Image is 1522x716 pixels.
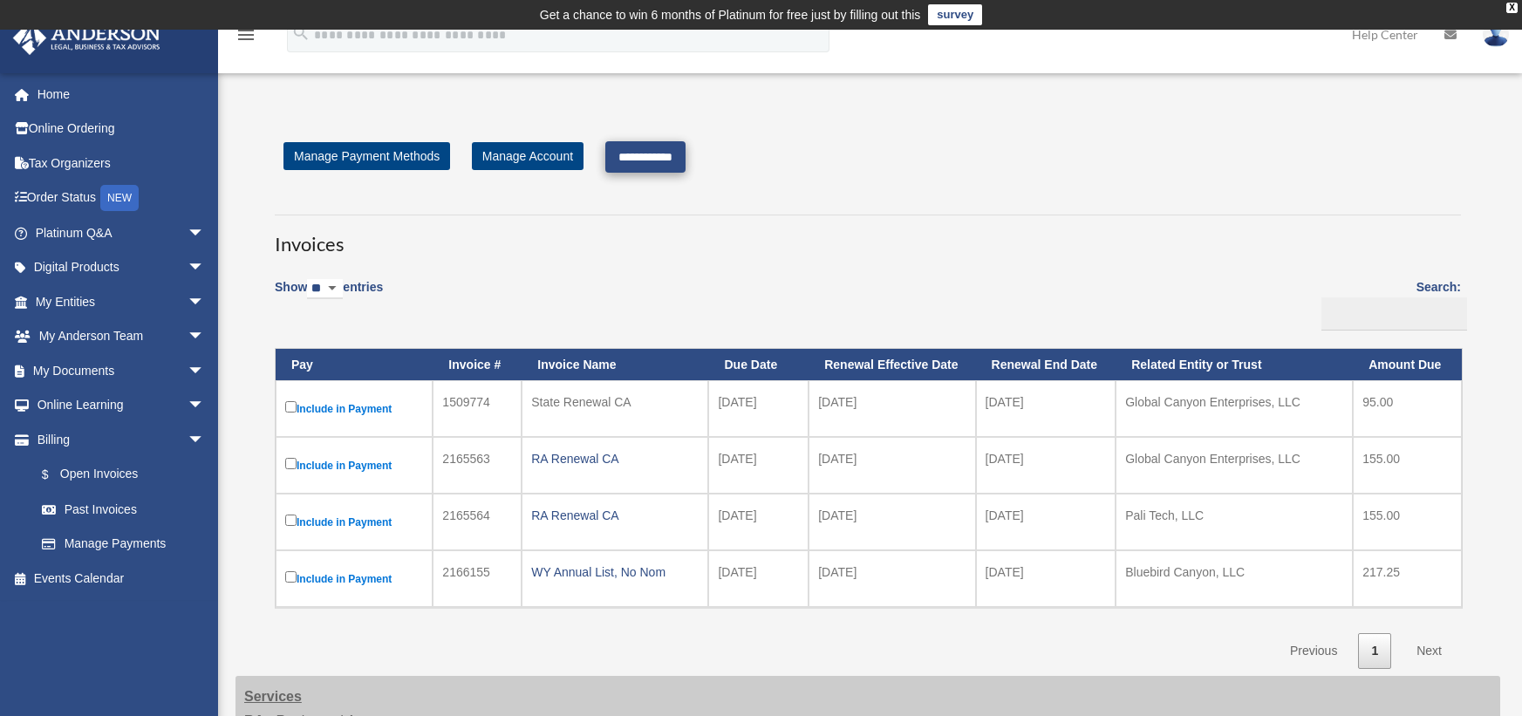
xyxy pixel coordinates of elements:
div: State Renewal CA [531,390,699,414]
input: Include in Payment [285,571,297,583]
span: arrow_drop_down [188,353,222,389]
th: Amount Due: activate to sort column ascending [1353,349,1462,381]
th: Invoice #: activate to sort column ascending [433,349,522,381]
label: Search: [1315,276,1461,331]
td: [DATE] [809,380,975,437]
td: [DATE] [809,437,975,494]
th: Renewal End Date: activate to sort column ascending [976,349,1116,381]
label: Include in Payment [285,568,423,590]
td: [DATE] [708,380,809,437]
input: Include in Payment [285,458,297,469]
span: arrow_drop_down [188,215,222,251]
a: Previous [1277,633,1350,669]
i: search [291,24,311,43]
label: Include in Payment [285,454,423,476]
a: My Anderson Teamarrow_drop_down [12,319,231,354]
td: 2165563 [433,437,522,494]
span: arrow_drop_down [188,319,222,355]
td: [DATE] [708,437,809,494]
td: [DATE] [976,550,1116,607]
a: Online Learningarrow_drop_down [12,388,231,423]
input: Include in Payment [285,401,297,413]
td: [DATE] [708,494,809,550]
input: Include in Payment [285,515,297,526]
a: Tax Organizers [12,146,231,181]
th: Invoice Name: activate to sort column ascending [522,349,708,381]
th: Renewal Effective Date: activate to sort column ascending [809,349,975,381]
td: [DATE] [976,437,1116,494]
select: Showentries [307,279,343,299]
span: arrow_drop_down [188,284,222,320]
td: Global Canyon Enterprises, LLC [1116,380,1353,437]
a: Order StatusNEW [12,181,231,216]
a: Home [12,77,231,112]
td: 2166155 [433,550,522,607]
th: Related Entity or Trust: activate to sort column ascending [1116,349,1353,381]
a: Events Calendar [12,561,231,596]
img: User Pic [1483,22,1509,47]
a: My Entitiesarrow_drop_down [12,284,231,319]
div: close [1506,3,1518,13]
a: survey [928,4,982,25]
i: menu [235,24,256,45]
div: RA Renewal CA [531,447,699,471]
h3: Invoices [275,215,1461,258]
a: Manage Account [472,142,584,170]
td: [DATE] [976,380,1116,437]
td: Global Canyon Enterprises, LLC [1116,437,1353,494]
img: Anderson Advisors Platinum Portal [8,21,166,55]
a: menu [235,31,256,45]
td: 2165564 [433,494,522,550]
td: 217.25 [1353,550,1462,607]
a: Billingarrow_drop_down [12,422,222,457]
a: Platinum Q&Aarrow_drop_down [12,215,231,250]
td: Pali Tech, LLC [1116,494,1353,550]
th: Pay: activate to sort column descending [276,349,433,381]
span: $ [51,464,60,486]
label: Show entries [275,276,383,317]
a: Manage Payments [24,527,222,562]
a: Online Ordering [12,112,231,147]
th: Due Date: activate to sort column ascending [708,349,809,381]
div: RA Renewal CA [531,503,699,528]
span: arrow_drop_down [188,422,222,458]
div: NEW [100,185,139,211]
td: 1509774 [433,380,522,437]
label: Include in Payment [285,398,423,419]
span: arrow_drop_down [188,250,222,286]
div: WY Annual List, No Nom [531,560,699,584]
td: 155.00 [1353,437,1462,494]
td: 95.00 [1353,380,1462,437]
td: [DATE] [976,494,1116,550]
input: Search: [1321,297,1467,331]
a: Digital Productsarrow_drop_down [12,250,231,285]
a: Manage Payment Methods [283,142,450,170]
strong: Services [244,689,302,704]
a: $Open Invoices [24,457,214,493]
a: Past Invoices [24,492,222,527]
td: 155.00 [1353,494,1462,550]
td: Bluebird Canyon, LLC [1116,550,1353,607]
a: My Documentsarrow_drop_down [12,353,231,388]
div: Get a chance to win 6 months of Platinum for free just by filling out this [540,4,921,25]
td: [DATE] [809,550,975,607]
td: [DATE] [809,494,975,550]
td: [DATE] [708,550,809,607]
span: arrow_drop_down [188,388,222,424]
label: Include in Payment [285,511,423,533]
